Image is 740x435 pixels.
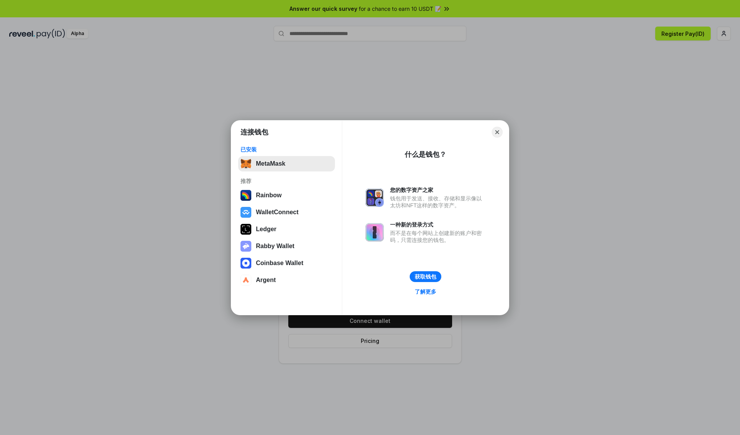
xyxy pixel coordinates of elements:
[405,150,446,159] div: 什么是钱包？
[365,188,384,207] img: svg+xml,%3Csvg%20xmlns%3D%22http%3A%2F%2Fwww.w3.org%2F2000%2Fsvg%22%20fill%3D%22none%22%20viewBox...
[256,209,299,216] div: WalletConnect
[240,128,268,137] h1: 连接钱包
[410,287,441,297] a: 了解更多
[256,260,303,267] div: Coinbase Wallet
[415,288,436,295] div: 了解更多
[256,243,294,250] div: Rabby Wallet
[390,186,486,193] div: 您的数字资产之家
[238,156,335,171] button: MetaMask
[410,271,441,282] button: 获取钱包
[238,188,335,203] button: Rainbow
[238,222,335,237] button: Ledger
[240,146,333,153] div: 已安装
[238,238,335,254] button: Rabby Wallet
[240,207,251,218] img: svg+xml,%3Csvg%20width%3D%2228%22%20height%3D%2228%22%20viewBox%3D%220%200%2028%2028%22%20fill%3D...
[238,205,335,220] button: WalletConnect
[238,255,335,271] button: Coinbase Wallet
[256,277,276,284] div: Argent
[365,223,384,242] img: svg+xml,%3Csvg%20xmlns%3D%22http%3A%2F%2Fwww.w3.org%2F2000%2Fsvg%22%20fill%3D%22none%22%20viewBox...
[390,195,486,209] div: 钱包用于发送、接收、存储和显示像以太坊和NFT这样的数字资产。
[415,273,436,280] div: 获取钱包
[240,241,251,252] img: svg+xml,%3Csvg%20xmlns%3D%22http%3A%2F%2Fwww.w3.org%2F2000%2Fsvg%22%20fill%3D%22none%22%20viewBox...
[238,272,335,288] button: Argent
[240,275,251,286] img: svg+xml,%3Csvg%20width%3D%2228%22%20height%3D%2228%22%20viewBox%3D%220%200%2028%2028%22%20fill%3D...
[256,192,282,199] div: Rainbow
[240,158,251,169] img: svg+xml,%3Csvg%20fill%3D%22none%22%20height%3D%2233%22%20viewBox%3D%220%200%2035%2033%22%20width%...
[390,230,486,244] div: 而不是在每个网站上创建新的账户和密码，只需连接您的钱包。
[390,221,486,228] div: 一种新的登录方式
[256,226,276,233] div: Ledger
[240,258,251,269] img: svg+xml,%3Csvg%20width%3D%2228%22%20height%3D%2228%22%20viewBox%3D%220%200%2028%2028%22%20fill%3D...
[240,178,333,185] div: 推荐
[256,160,285,167] div: MetaMask
[492,127,503,138] button: Close
[240,190,251,201] img: svg+xml,%3Csvg%20width%3D%22120%22%20height%3D%22120%22%20viewBox%3D%220%200%20120%20120%22%20fil...
[240,224,251,235] img: svg+xml,%3Csvg%20xmlns%3D%22http%3A%2F%2Fwww.w3.org%2F2000%2Fsvg%22%20width%3D%2228%22%20height%3...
